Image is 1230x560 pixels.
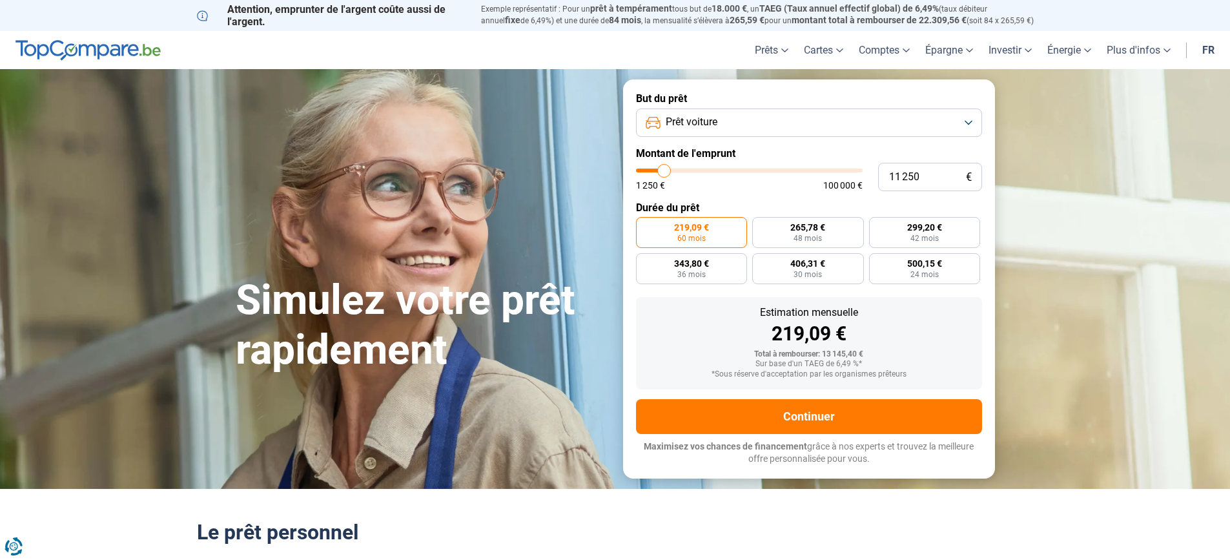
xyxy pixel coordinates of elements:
[792,15,967,25] span: montant total à rembourser de 22.309,56 €
[910,271,939,278] span: 24 mois
[481,3,1034,26] p: Exemple représentatif : Pour un tous but de , un (taux débiteur annuel de 6,49%) et une durée de ...
[907,223,942,232] span: 299,20 €
[790,259,825,268] span: 406,31 €
[796,31,851,69] a: Cartes
[674,259,709,268] span: 343,80 €
[197,520,1034,544] h2: Le prêt personnel
[790,223,825,232] span: 265,78 €
[636,147,982,160] label: Montant de l'emprunt
[236,276,608,375] h1: Simulez votre prêt rapidement
[646,350,972,359] div: Total à rembourser: 13 145,40 €
[712,3,747,14] span: 18.000 €
[505,15,520,25] span: fixe
[677,271,706,278] span: 36 mois
[910,234,939,242] span: 42 mois
[730,15,764,25] span: 265,59 €
[609,15,641,25] span: 84 mois
[636,441,982,466] p: grâce à nos experts et trouvez la meilleure offre personnalisée pour vous.
[674,223,709,232] span: 219,09 €
[747,31,796,69] a: Prêts
[1040,31,1099,69] a: Énergie
[646,360,972,369] div: Sur base d'un TAEG de 6,49 %*
[636,181,665,190] span: 1 250 €
[197,3,466,28] p: Attention, emprunter de l'argent coûte aussi de l'argent.
[966,172,972,183] span: €
[1194,31,1222,69] a: fr
[646,370,972,379] div: *Sous réserve d'acceptation par les organismes prêteurs
[794,271,822,278] span: 30 mois
[646,307,972,318] div: Estimation mensuelle
[917,31,981,69] a: Épargne
[677,234,706,242] span: 60 mois
[981,31,1040,69] a: Investir
[590,3,672,14] span: prêt à tempérament
[636,399,982,434] button: Continuer
[907,259,942,268] span: 500,15 €
[636,202,982,214] label: Durée du prêt
[851,31,917,69] a: Comptes
[644,441,807,451] span: Maximisez vos chances de financement
[759,3,939,14] span: TAEG (Taux annuel effectif global) de 6,49%
[15,40,161,61] img: TopCompare
[636,109,982,137] button: Prêt voiture
[636,92,982,105] label: But du prêt
[794,234,822,242] span: 48 mois
[1099,31,1178,69] a: Plus d'infos
[823,181,863,190] span: 100 000 €
[666,115,717,129] span: Prêt voiture
[646,324,972,344] div: 219,09 €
